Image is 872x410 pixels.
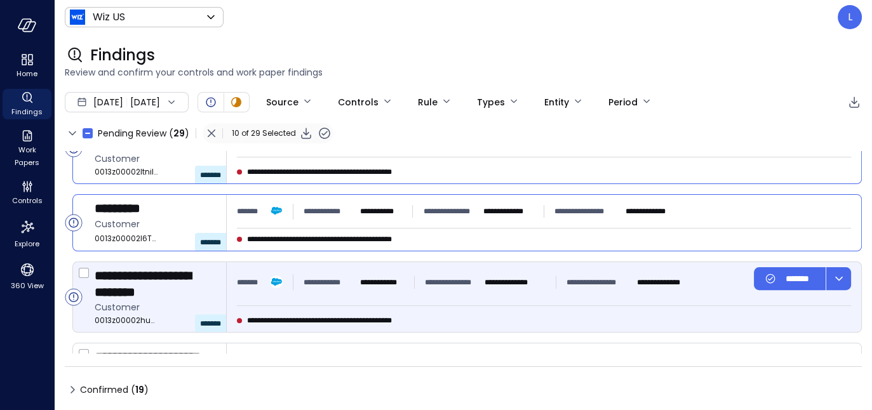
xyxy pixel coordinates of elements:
[418,91,438,113] div: Rule
[93,10,125,25] p: Wiz US
[65,65,862,79] span: Review and confirm your controls and work paper findings
[93,95,123,109] span: [DATE]
[232,127,296,140] span: 10 of 29 Selected
[90,45,155,65] span: Findings
[173,127,185,140] span: 29
[847,95,862,110] div: Export to CSV
[203,95,218,110] div: Open
[266,91,298,113] div: Source
[3,51,51,81] div: Home
[95,314,158,327] span: 0013z00002huZI5AAM
[70,10,85,25] img: Icon
[131,383,149,397] div: ( )
[3,127,51,170] div: Work Papers
[826,267,851,290] button: dropdown-icon-button
[838,5,862,29] div: Leah Collins
[229,95,244,110] div: In Progress
[80,380,149,400] span: Confirmed
[17,67,37,80] span: Home
[95,217,216,231] span: Customer
[98,123,189,143] span: Pending Review
[3,259,51,293] div: 360 View
[298,126,314,142] div: Export to CSV
[65,214,83,232] div: Open
[544,91,569,113] div: Entity
[608,91,638,113] div: Period
[3,178,51,208] div: Controls
[3,216,51,251] div: Explore
[338,91,379,113] div: Controls
[95,166,158,178] span: 0013z00002ltnilAAA
[11,279,44,292] span: 360 View
[3,89,51,119] div: Findings
[754,267,851,290] div: Button group with a nested menu
[15,237,39,250] span: Explore
[95,300,216,314] span: Customer
[169,126,189,140] div: ( )
[65,288,83,306] div: Open
[135,383,144,396] span: 19
[848,10,852,25] p: L
[12,194,43,207] span: Controls
[95,232,158,245] span: 0013z00002l6TdlAAE
[477,91,505,113] div: Types
[11,105,43,118] span: Findings
[8,143,46,169] span: Work Papers
[95,152,216,166] span: Customer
